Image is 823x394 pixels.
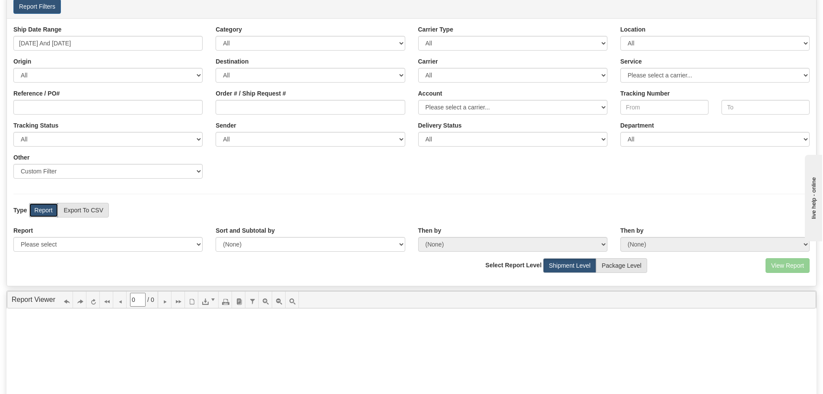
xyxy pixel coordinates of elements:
label: Account [418,89,442,98]
button: View Report [766,258,810,273]
label: Report [29,203,58,218]
label: Category [216,25,242,34]
label: Service [620,57,642,66]
label: Package Level [596,258,647,273]
label: Other [13,153,29,162]
input: To [721,100,810,115]
label: Then by [620,226,644,235]
label: Shipment Level [543,258,596,273]
span: 0 [151,295,154,304]
label: Order # / Ship Request # [216,89,286,98]
label: Tracking Number [620,89,670,98]
select: Please ensure data set in report has been RECENTLY tracked from your Shipment History [418,132,607,147]
label: Then by [418,226,442,235]
label: Tracking Status [13,121,58,130]
label: Please ensure data set in report has been RECENTLY tracked from your Shipment History [418,121,462,130]
span: / [147,295,149,304]
label: Origin [13,57,31,66]
label: Ship Date Range [13,25,61,34]
label: Sort and Subtotal by [216,226,275,235]
label: Location [620,25,645,34]
label: Sender [216,121,236,130]
label: Report [13,226,33,235]
label: Type [13,206,27,215]
label: Carrier Type [418,25,453,34]
div: live help - online [6,7,80,14]
label: Carrier [418,57,438,66]
label: Reference / PO# [13,89,60,98]
label: Select Report Level [486,261,542,269]
a: Report Viewer [12,296,55,303]
label: Department [620,121,654,130]
input: From [620,100,709,115]
label: Export To CSV [58,203,109,218]
label: Destination [216,57,248,66]
iframe: chat widget [803,153,822,241]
